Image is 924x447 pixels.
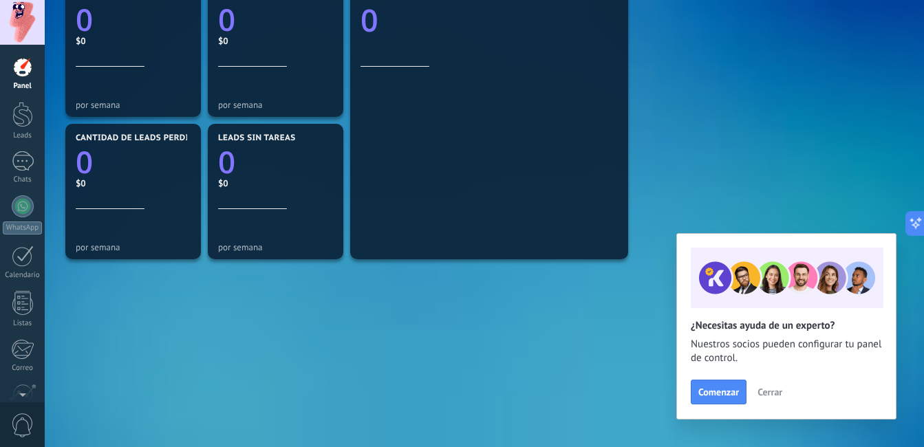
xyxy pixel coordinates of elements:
div: $0 [218,177,333,189]
div: Listas [3,319,43,328]
span: Leads sin tareas [218,133,295,143]
span: Cantidad de leads perdidos [76,133,206,143]
text: 0 [218,141,235,182]
span: Nuestros socios pueden configurar tu panel de control. [691,338,882,365]
h2: ¿Necesitas ayuda de un experto? [691,319,882,332]
a: 0 [76,141,191,182]
div: por semana [218,242,333,252]
div: Panel [3,82,43,91]
div: por semana [76,100,191,110]
a: 0 [218,141,333,182]
div: por semana [76,242,191,252]
div: $0 [76,35,191,47]
div: Chats [3,175,43,184]
div: por semana [218,100,333,110]
button: Comenzar [691,380,746,404]
div: $0 [218,35,333,47]
div: Correo [3,364,43,373]
div: Calendario [3,271,43,280]
div: WhatsApp [3,221,42,235]
div: Leads [3,131,43,140]
span: Cerrar [758,387,782,397]
button: Cerrar [751,382,788,402]
div: $0 [76,177,191,189]
span: Comenzar [698,387,739,397]
text: 0 [76,141,93,182]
